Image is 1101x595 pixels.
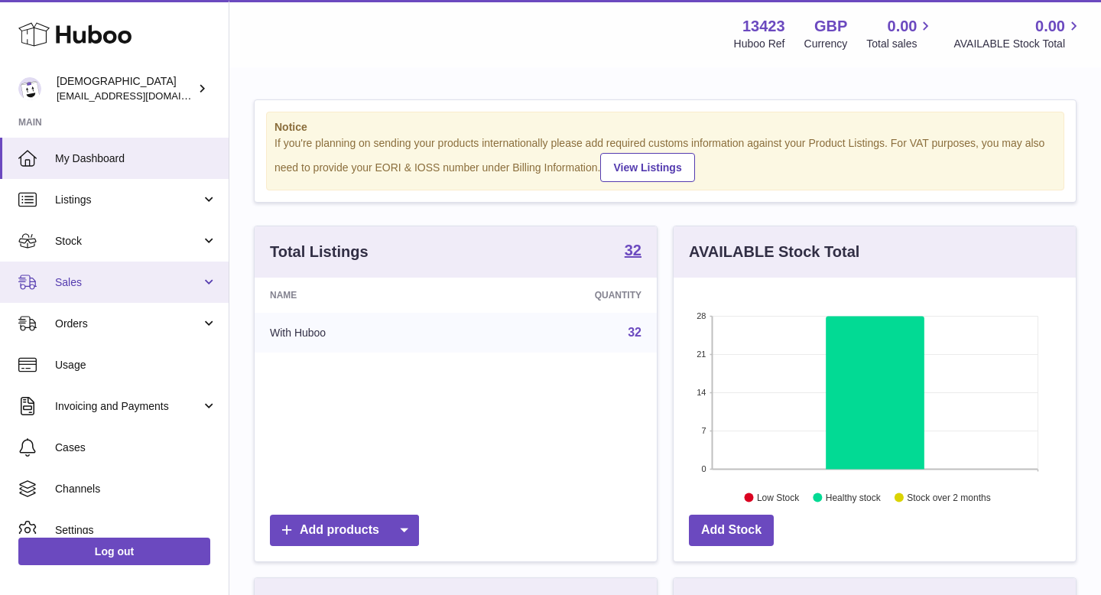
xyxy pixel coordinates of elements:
strong: Notice [274,120,1056,135]
span: [EMAIL_ADDRESS][DOMAIN_NAME] [57,89,225,102]
span: My Dashboard [55,151,217,166]
div: If you're planning on sending your products internationally please add required customs informati... [274,136,1056,182]
span: Cases [55,441,217,455]
a: 0.00 AVAILABLE Stock Total [953,16,1083,51]
text: 21 [697,350,706,359]
a: Log out [18,538,210,565]
text: Stock over 2 months [907,492,990,502]
strong: 13423 [742,16,785,37]
span: Usage [55,358,217,372]
text: 14 [697,388,706,397]
div: Huboo Ref [734,37,785,51]
a: 32 [625,242,641,261]
strong: GBP [814,16,847,37]
text: 7 [701,426,706,435]
span: Sales [55,275,201,290]
th: Name [255,278,466,313]
a: Add products [270,515,419,546]
a: Add Stock [689,515,774,546]
h3: Total Listings [270,242,369,262]
span: Stock [55,234,201,249]
span: Channels [55,482,217,496]
span: Listings [55,193,201,207]
strong: 32 [625,242,641,258]
span: 0.00 [888,16,917,37]
a: 0.00 Total sales [866,16,934,51]
span: Orders [55,317,201,331]
span: 0.00 [1035,16,1065,37]
th: Quantity [466,278,657,313]
div: [DEMOGRAPHIC_DATA] [57,74,194,103]
img: olgazyuz@outlook.com [18,77,41,100]
span: AVAILABLE Stock Total [953,37,1083,51]
div: Currency [804,37,848,51]
span: Invoicing and Payments [55,399,201,414]
text: Healthy stock [826,492,882,502]
text: Low Stock [757,492,800,502]
td: With Huboo [255,313,466,353]
span: Settings [55,523,217,538]
text: 0 [701,464,706,473]
span: Total sales [866,37,934,51]
a: 32 [628,326,641,339]
text: 28 [697,311,706,320]
h3: AVAILABLE Stock Total [689,242,859,262]
a: View Listings [600,153,694,182]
